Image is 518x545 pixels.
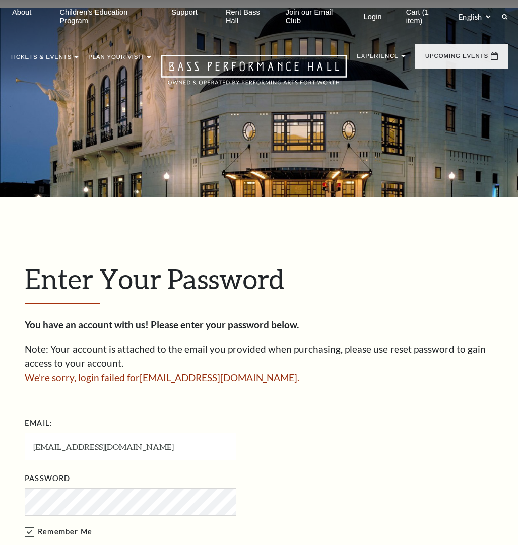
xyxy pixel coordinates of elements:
[25,342,493,371] p: Note: Your account is attached to the email you provided when purchasing, please use reset passwo...
[10,54,72,65] p: Tickets & Events
[25,372,299,383] span: We're sorry, login failed for [EMAIL_ADDRESS][DOMAIN_NAME] .
[425,53,488,64] p: Upcoming Events
[357,53,399,64] p: Experience
[171,8,198,17] p: Support
[457,12,492,22] select: Select:
[226,8,268,26] p: Rent Bass Hall
[12,8,31,17] p: About
[88,54,144,65] p: Plan Your Visit
[356,5,390,29] a: Login
[25,433,236,460] input: Required
[59,8,143,26] p: Children's Education Program
[25,526,337,538] label: Remember Me
[25,262,284,295] span: Enter Your Password
[25,319,149,330] strong: You have an account with us!
[25,417,52,430] label: Email:
[25,472,70,485] label: Password
[151,319,299,330] strong: Please enter your password below.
